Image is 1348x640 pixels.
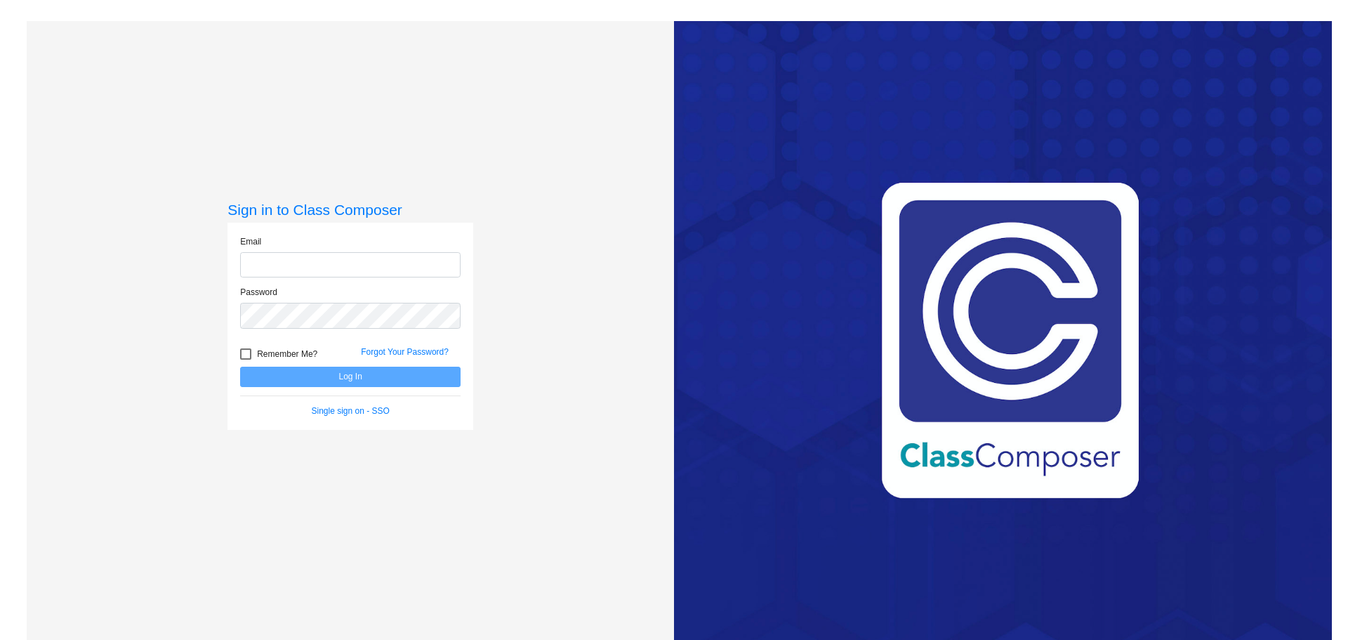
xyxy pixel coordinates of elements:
[227,201,473,218] h3: Sign in to Class Composer
[240,235,261,248] label: Email
[361,347,449,357] a: Forgot Your Password?
[240,367,461,387] button: Log In
[257,346,317,363] span: Remember Me?
[240,286,277,299] label: Password
[312,406,390,416] a: Single sign on - SSO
